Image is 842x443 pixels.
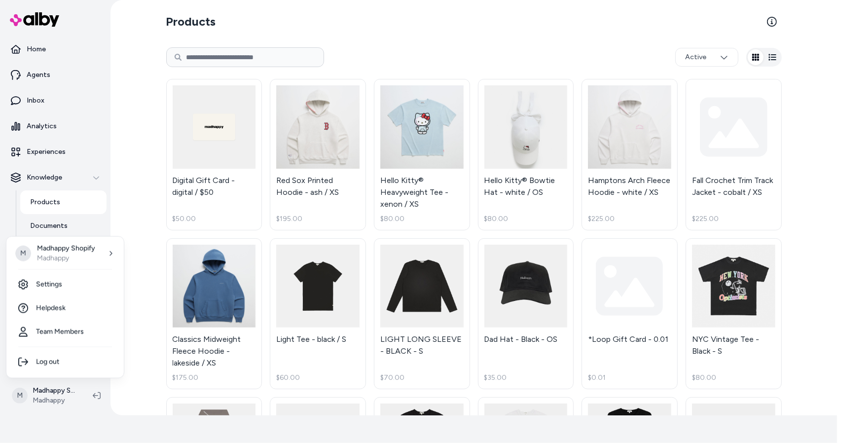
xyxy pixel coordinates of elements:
span: M [15,246,31,261]
p: Madhappy [37,254,95,263]
p: Madhappy Shopify [37,244,95,254]
span: Helpdesk [36,303,66,313]
a: Settings [10,273,120,296]
div: Log out [10,350,120,374]
a: Team Members [10,320,120,344]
